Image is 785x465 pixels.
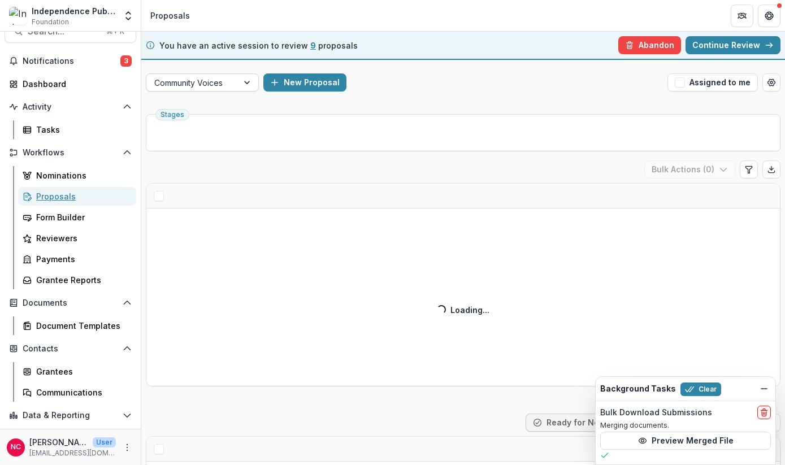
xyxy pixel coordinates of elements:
span: Search... [28,26,99,37]
div: Independence Public Media Foundation [32,5,116,17]
span: Data & Reporting [23,411,118,420]
div: Nuala Cabral [11,444,21,451]
div: Dashboard [23,78,127,90]
button: More [120,441,134,454]
div: Nominations [36,170,127,181]
div: Reviewers [36,232,127,244]
div: Payments [36,253,127,265]
h2: Background Tasks [600,384,676,394]
div: Proposals [36,190,127,202]
button: Open table manager [762,73,780,92]
button: Search... [5,20,136,43]
button: Assigned to me [667,73,758,92]
div: Proposals [150,10,190,21]
a: Document Templates [18,316,136,335]
span: Workflows [23,148,118,158]
div: Form Builder [36,211,127,223]
a: Payments [18,250,136,268]
a: Form Builder [18,208,136,227]
a: Reviewers [18,229,136,247]
span: 9 [310,41,316,50]
div: Grantees [36,366,127,377]
span: Documents [23,298,118,308]
span: Activity [23,102,118,112]
p: Merging documents. [600,420,771,431]
div: Tasks [36,124,127,136]
button: Partners [731,5,753,27]
a: Tasks [18,120,136,139]
span: Notifications [23,57,120,66]
a: Grantee Reports [18,271,136,289]
button: Preview Merged File [600,432,771,450]
button: Open Data & Reporting [5,406,136,424]
p: [EMAIL_ADDRESS][DOMAIN_NAME] [29,448,116,458]
span: Contacts [23,344,118,354]
div: Grantee Reports [36,274,127,286]
p: [PERSON_NAME] [29,436,88,448]
span: Stages [161,111,184,119]
a: Dashboard [5,75,136,93]
div: Communications [36,386,127,398]
nav: breadcrumb [146,7,194,24]
button: Open Activity [5,98,136,116]
a: Continue Review [686,36,780,54]
button: Dismiss [757,382,771,396]
button: New Proposal [263,73,346,92]
span: Foundation [32,17,69,27]
p: You have an active session to review proposals [159,40,358,51]
button: Open entity switcher [120,5,136,27]
button: Open Documents [5,294,136,312]
img: Independence Public Media Foundation [9,7,27,25]
p: User [93,437,116,447]
h2: Bulk Download Submissions [600,408,712,418]
a: Grantees [18,362,136,381]
span: 3 [120,55,132,67]
a: Proposals [18,187,136,206]
button: Clear [680,383,721,396]
button: Open Contacts [5,340,136,358]
div: Document Templates [36,320,127,332]
button: Open Workflows [5,144,136,162]
a: Communications [18,383,136,402]
button: delete [757,406,771,419]
a: Nominations [18,166,136,185]
button: Get Help [758,5,780,27]
button: Notifications3 [5,52,136,70]
button: Abandon [618,36,681,54]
